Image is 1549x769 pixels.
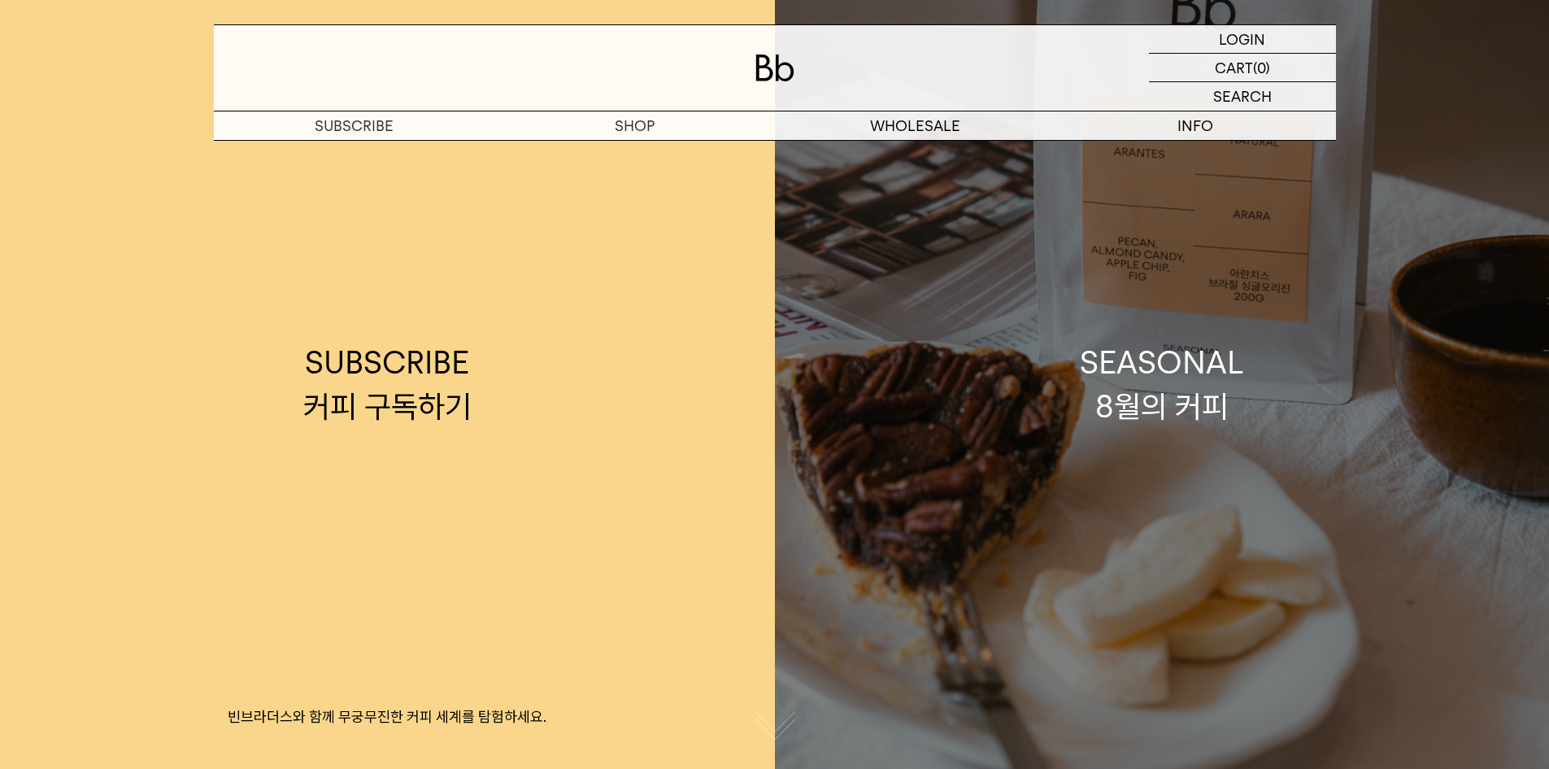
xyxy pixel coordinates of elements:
[775,111,1055,140] p: WHOLESALE
[214,111,494,140] a: SUBSCRIBE
[1219,25,1265,53] p: LOGIN
[1253,54,1270,81] p: (0)
[1055,111,1336,140] p: INFO
[1149,25,1336,54] a: LOGIN
[494,111,775,140] a: SHOP
[303,341,472,427] div: SUBSCRIBE 커피 구독하기
[755,55,794,81] img: 로고
[1080,341,1244,427] div: SEASONAL 8월의 커피
[1213,82,1272,111] p: SEARCH
[1149,54,1336,82] a: CART (0)
[1215,54,1253,81] p: CART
